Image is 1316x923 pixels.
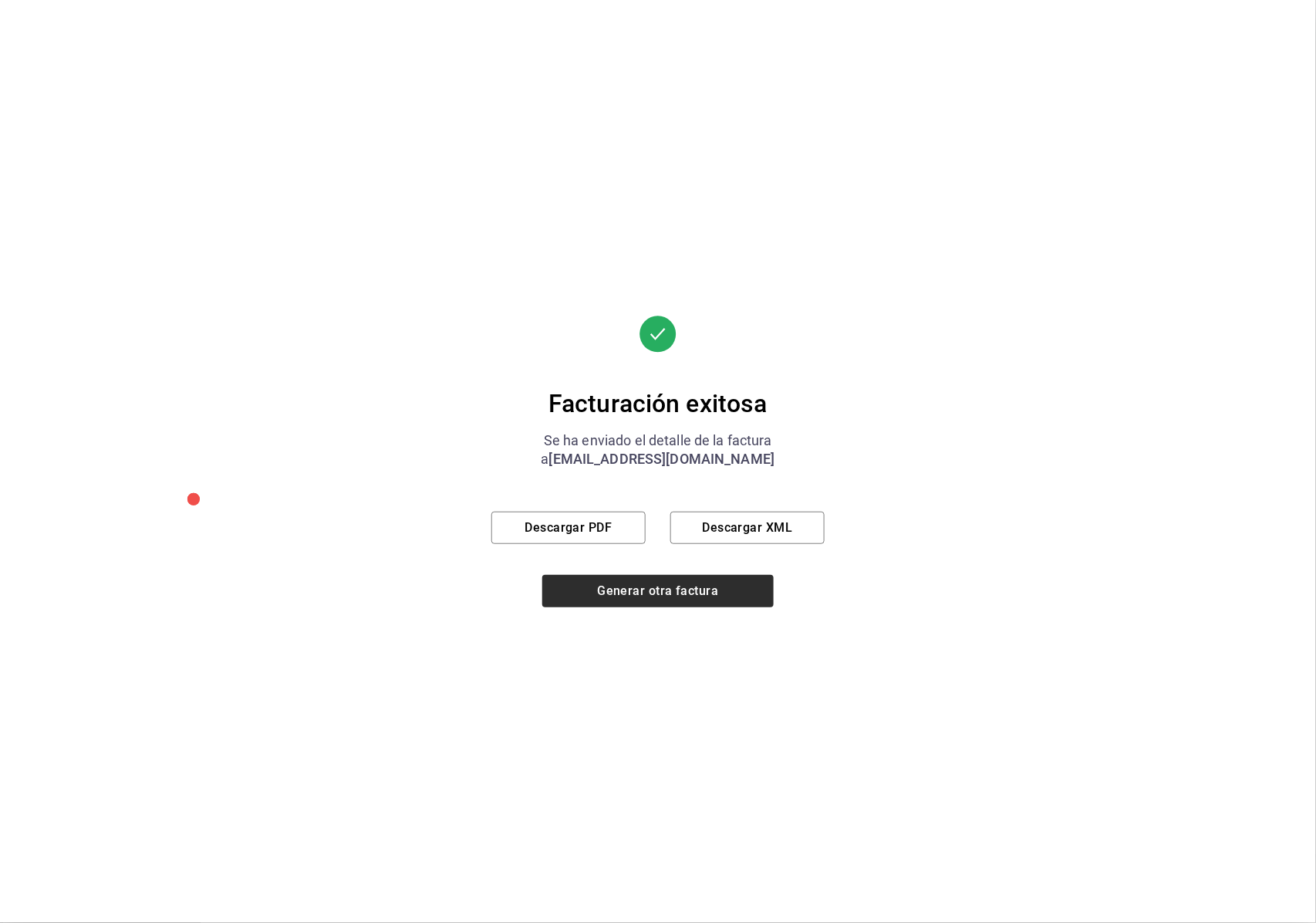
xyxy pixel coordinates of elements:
span: [EMAIL_ADDRESS][DOMAIN_NAME] [549,451,775,467]
button: Descargar PDF [491,512,646,544]
button: Descargar XML [670,512,825,544]
button: Generar otra factura [542,575,774,607]
div: a [491,450,825,468]
div: Facturación exitosa [491,388,825,419]
div: Se ha enviado el detalle de la factura [491,431,825,450]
